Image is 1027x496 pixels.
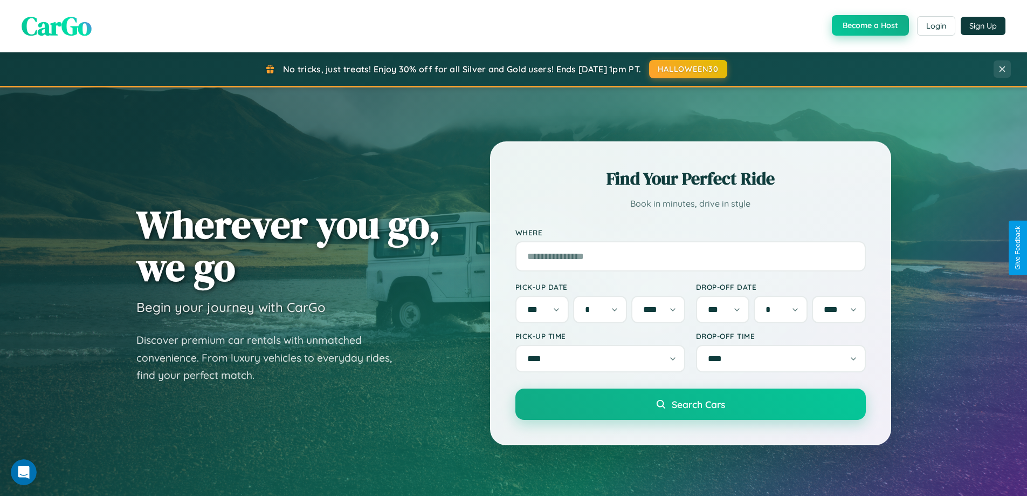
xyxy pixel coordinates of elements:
label: Drop-off Date [696,282,866,291]
div: Give Feedback [1014,226,1022,270]
label: Where [515,228,866,237]
span: No tricks, just treats! Enjoy 30% off for all Silver and Gold users! Ends [DATE] 1pm PT. [283,64,641,74]
button: HALLOWEEN30 [649,60,727,78]
button: Become a Host [832,15,909,36]
p: Book in minutes, drive in style [515,196,866,212]
label: Drop-off Time [696,331,866,341]
label: Pick-up Date [515,282,685,291]
span: CarGo [22,8,92,44]
button: Search Cars [515,389,866,420]
p: Discover premium car rentals with unmatched convenience. From luxury vehicles to everyday rides, ... [136,331,406,384]
h2: Find Your Perfect Ride [515,167,866,191]
button: Login [917,16,955,36]
iframe: Intercom live chat [11,459,37,485]
button: Sign Up [961,17,1005,35]
label: Pick-up Time [515,331,685,341]
span: Search Cars [672,398,725,410]
h1: Wherever you go, we go [136,203,440,288]
h3: Begin your journey with CarGo [136,299,326,315]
